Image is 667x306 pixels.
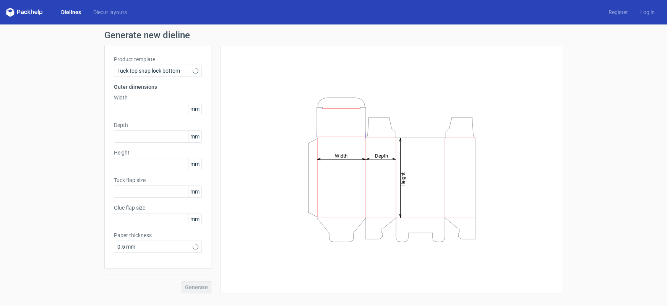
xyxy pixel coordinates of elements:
label: Paper thickness [114,231,202,239]
span: mm [188,213,201,225]
label: Height [114,149,202,156]
span: mm [188,131,201,142]
h3: Outer dimensions [114,83,202,91]
label: Glue flap size [114,204,202,212]
span: mm [188,158,201,170]
span: mm [188,103,201,115]
tspan: Depth [375,153,388,158]
a: Log in [634,8,661,16]
tspan: Width [334,153,347,158]
span: 0.5 mm [117,243,193,251]
a: Register [602,8,634,16]
label: Tuck flap size [114,176,202,184]
h1: Generate new dieline [104,31,563,40]
a: Diecut layouts [87,8,133,16]
label: Product template [114,55,202,63]
a: Dielines [55,8,87,16]
span: mm [188,186,201,197]
label: Width [114,94,202,101]
label: Depth [114,121,202,129]
span: Tuck top snap lock bottom [117,67,193,75]
tspan: Height [400,172,406,186]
